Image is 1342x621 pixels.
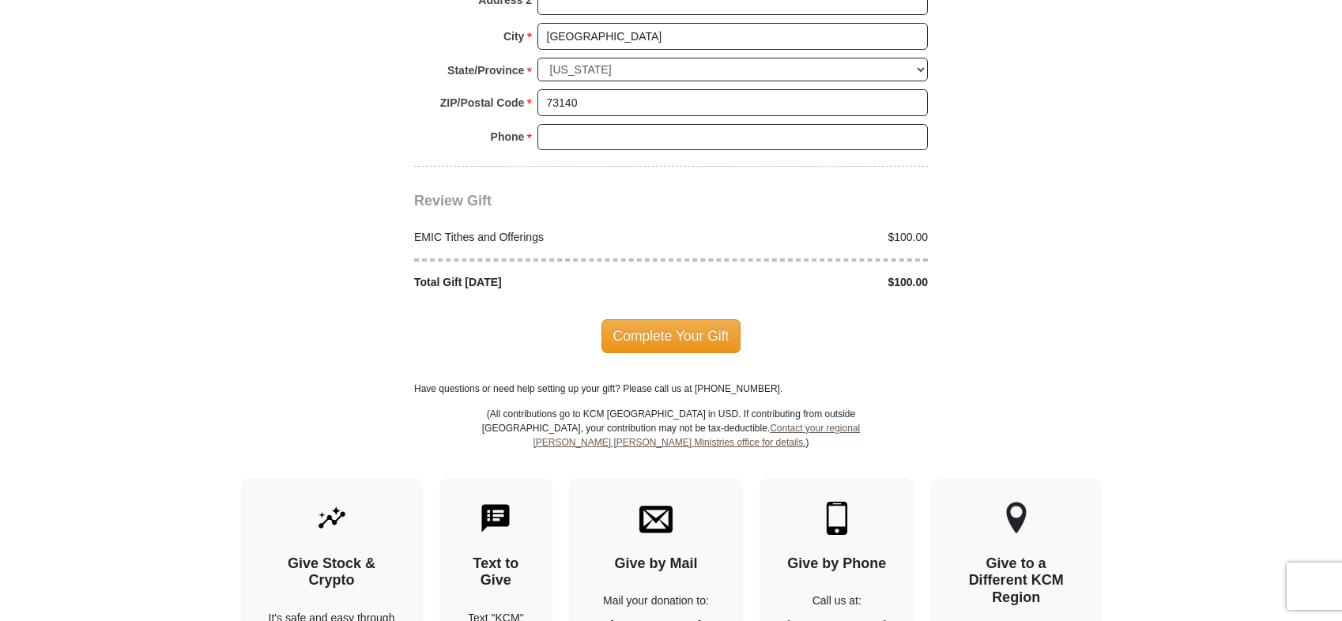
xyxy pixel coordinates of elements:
p: Mail your donation to: [597,593,715,609]
strong: Phone [491,126,525,148]
p: (All contributions go to KCM [GEOGRAPHIC_DATA] in USD. If contributing from outside [GEOGRAPHIC_D... [481,407,861,478]
div: Total Gift [DATE] [406,274,672,291]
h4: Give by Mail [597,555,715,573]
img: mobile.svg [820,502,854,535]
div: $100.00 [671,274,937,291]
h4: Text to Give [467,555,526,589]
div: EMIC Tithes and Offerings [406,229,672,246]
p: Have questions or need help setting up your gift? Please call us at [PHONE_NUMBER]. [414,382,928,396]
img: text-to-give.svg [479,502,512,535]
span: Complete Your Gift [601,319,741,352]
a: Contact your regional [PERSON_NAME] [PERSON_NAME] Ministries office for details. [533,423,860,448]
h4: Give Stock & Crypto [269,555,395,589]
p: Call us at: [787,593,887,609]
div: $100.00 [671,229,937,246]
strong: City [503,25,524,47]
span: Review Gift [414,193,492,209]
h4: Give to a Different KCM Region [959,555,1074,607]
img: give-by-stock.svg [315,502,349,535]
strong: ZIP/Postal Code [440,92,525,114]
strong: State/Province [447,59,524,81]
h4: Give by Phone [787,555,887,573]
img: envelope.svg [639,502,673,535]
img: other-region [1005,502,1027,535]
